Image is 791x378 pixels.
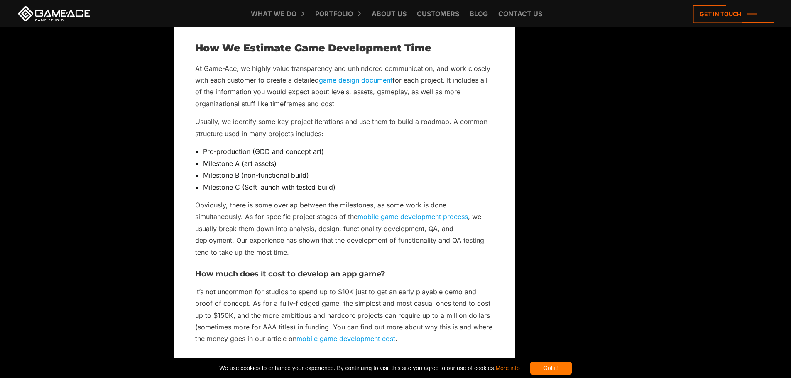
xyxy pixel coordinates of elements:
[530,362,572,375] div: Got it!
[495,365,519,371] a: More info
[203,158,494,169] li: Milestone A (art assets)
[296,334,395,343] a: mobile game development cost
[195,43,494,54] h2: How We Estimate Game Development Time
[203,146,494,157] li: Pre-production (GDD and concept art)
[195,199,494,258] p: Obviously, there is some overlap between the milestones, as some work is done simultaneously. As ...
[195,270,494,278] h3: How much does it cost to develop an app game?
[203,169,494,181] li: Milestone B (non-functional build)
[203,181,494,193] li: Milestone C (Soft launch with tested build)
[219,362,519,375] span: We use cookies to enhance your experience. By continuing to visit this site you agree to our use ...
[195,63,494,110] p: At Game-Ace, we highly value transparency and unhindered communication, and work closely with eac...
[319,76,392,84] a: game design document
[195,116,494,139] p: Usually, we identify some key project iterations and use them to build a roadmap. A common struct...
[358,212,468,221] a: mobile game development process
[693,5,774,23] a: Get in touch
[195,286,494,345] p: It’s not uncommon for studios to spend up to $10K just to get an early playable demo and proof of...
